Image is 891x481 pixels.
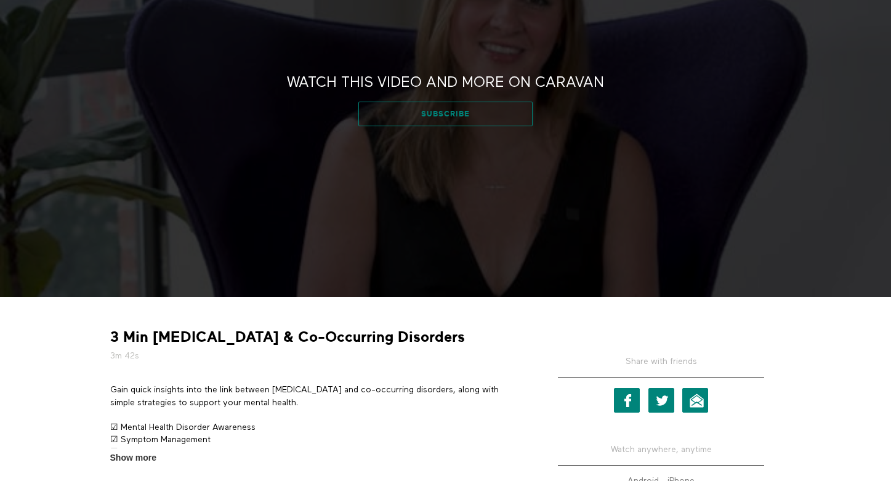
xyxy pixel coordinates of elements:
p: ☑ Mental Health Disorder Awareness ☑ Symptom Management ☑ Mental Health Support [110,421,523,459]
span: Show more [110,451,156,464]
h2: Watch this video and more on CARAVAN [287,73,604,92]
h5: Share with friends [558,355,764,378]
a: Facebook [614,388,640,413]
a: Twitter [648,388,674,413]
a: Subscribe [358,102,533,126]
h5: Watch anywhere, anytime [558,434,764,466]
strong: 3 Min [MEDICAL_DATA] & Co-Occurring Disorders [110,328,465,347]
a: Email [682,388,708,413]
p: Gain quick insights into the link between [MEDICAL_DATA] and co-occurring disorders, along with s... [110,384,523,409]
h5: 3m 42s [110,350,523,362]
